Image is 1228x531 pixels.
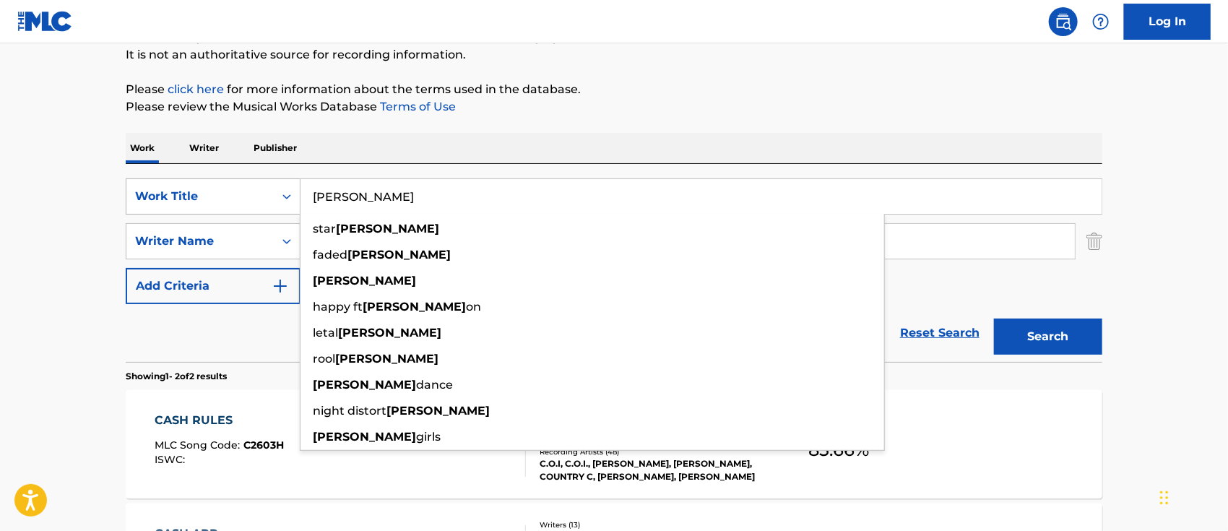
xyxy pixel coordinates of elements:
span: ISWC : [155,453,189,466]
span: C2603H [244,439,285,452]
a: CASH RULESMLC Song Code:C2603HISWC:Writers (16)[PERSON_NAME], [PERSON_NAME], [PERSON_NAME], [PERS... [126,390,1102,498]
a: Terms of Use [377,100,456,113]
strong: [PERSON_NAME] [313,274,416,288]
img: 9d2ae6d4665cec9f34b9.svg [272,277,289,295]
a: Public Search [1049,7,1078,36]
strong: [PERSON_NAME] [336,222,439,236]
div: Writers ( 13 ) [540,519,758,530]
p: Publisher [249,133,301,163]
strong: [PERSON_NAME] [386,404,490,418]
p: Work [126,133,159,163]
span: rool [313,352,335,366]
a: Reset Search [893,317,987,349]
span: on [466,300,481,314]
img: MLC Logo [17,11,73,32]
a: click here [168,82,224,96]
span: star [313,222,336,236]
iframe: Chat Widget [1156,462,1228,531]
strong: [PERSON_NAME] [313,430,416,444]
form: Search Form [126,178,1102,362]
div: Recording Artists ( 48 ) [540,446,758,457]
p: Please for more information about the terms used in the database. [126,81,1102,98]
p: Writer [185,133,223,163]
div: Writer Name [135,233,265,250]
strong: [PERSON_NAME] [347,248,451,262]
div: C.O.I, C.O.I., [PERSON_NAME], [PERSON_NAME], COUNTRY C, [PERSON_NAME], [PERSON_NAME] [540,457,758,483]
span: letal [313,326,338,340]
button: Search [994,319,1102,355]
div: Help [1086,7,1115,36]
strong: [PERSON_NAME] [338,326,441,340]
img: Delete Criterion [1086,223,1102,259]
span: happy ft [313,300,363,314]
img: search [1055,13,1072,30]
div: CASH RULES [155,412,285,429]
span: faded [313,248,347,262]
a: Log In [1124,4,1211,40]
span: night distort [313,404,386,418]
span: girls [416,430,441,444]
p: Please review the Musical Works Database [126,98,1102,116]
div: Drag [1160,476,1169,519]
p: It is not an authoritative source for recording information. [126,46,1102,64]
span: dance [416,378,453,392]
span: MLC Song Code : [155,439,244,452]
p: Showing 1 - 2 of 2 results [126,370,227,383]
button: Add Criteria [126,268,300,304]
strong: [PERSON_NAME] [313,378,416,392]
strong: [PERSON_NAME] [363,300,466,314]
strong: [PERSON_NAME] [335,352,438,366]
img: help [1092,13,1110,30]
div: Work Title [135,188,265,205]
